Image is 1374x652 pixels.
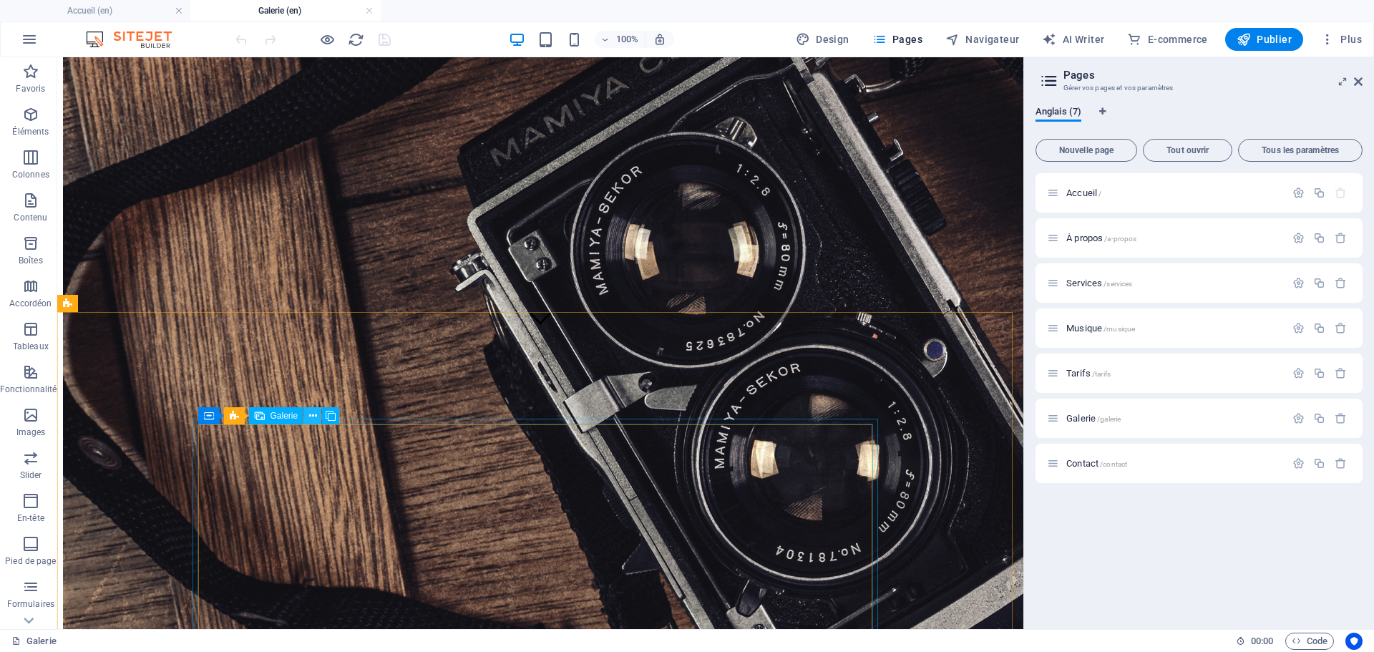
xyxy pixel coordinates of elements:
[1066,458,1127,469] span: Cliquez pour ouvrir la page.
[1315,28,1368,51] button: Plus
[1313,412,1325,424] div: Dupliquer
[1066,188,1101,198] span: Cliquez pour ouvrir la page.
[872,32,922,47] span: Pages
[82,31,190,48] img: Editor Logo
[1066,413,1121,424] span: Cliquez pour ouvrir la page.
[1261,636,1263,646] span: :
[653,33,666,46] i: Lors du redimensionnement, ajuster automatiquement le niveau de zoom en fonction de l'appareil sé...
[1062,459,1285,468] div: Contact/contact
[1036,106,1363,133] div: Onglets langues
[1097,415,1121,423] span: /galerie
[1244,146,1356,155] span: Tous les paramètres
[1313,277,1325,289] div: Dupliquer
[1238,139,1363,162] button: Tous les paramètres
[12,169,49,180] p: Colonnes
[1251,633,1273,650] span: 00 00
[1092,370,1111,378] span: /tarifs
[1313,367,1325,379] div: Dupliquer
[1121,28,1213,51] button: E-commerce
[1292,367,1305,379] div: Paramètres
[1062,369,1285,378] div: Tarifs/tarifs
[11,633,57,650] a: Cliquez pour annuler la sélection. Double-cliquez pour ouvrir Pages.
[1062,233,1285,243] div: À propos/a-propos
[1292,633,1327,650] span: Code
[790,28,855,51] button: Design
[1313,457,1325,469] div: Dupliquer
[1236,633,1274,650] h6: Durée de la session
[318,31,336,48] button: Cliquez ici pour quitter le mode Aperçu et poursuivre l'édition.
[1036,139,1137,162] button: Nouvelle page
[1042,32,1104,47] span: AI Writer
[1042,146,1131,155] span: Nouvelle page
[1062,278,1285,288] div: Services/services
[12,126,49,137] p: Éléments
[1313,322,1325,334] div: Dupliquer
[1292,412,1305,424] div: Paramètres
[1292,277,1305,289] div: Paramètres
[1313,232,1325,244] div: Dupliquer
[940,28,1025,51] button: Navigateur
[1335,367,1347,379] div: Supprimer
[348,31,364,48] i: Actualiser la page
[1100,460,1127,468] span: /contact
[1335,232,1347,244] div: Supprimer
[7,598,54,610] p: Formulaires
[17,512,44,524] p: En-tête
[16,427,46,438] p: Images
[13,341,49,352] p: Tableaux
[1066,323,1135,334] span: Cliquez pour ouvrir la page.
[1313,187,1325,199] div: Dupliquer
[790,28,855,51] div: Design (Ctrl+Alt+Y)
[1335,277,1347,289] div: Supprimer
[1292,232,1305,244] div: Paramètres
[1320,32,1362,47] span: Plus
[5,555,56,567] p: Pied de page
[20,469,42,481] p: Slider
[1036,103,1081,123] span: Anglais (7)
[1063,82,1334,94] h3: Gérer vos pages et vos paramètres
[1127,32,1207,47] span: E-commerce
[347,31,364,48] button: reload
[1345,633,1363,650] button: Usercentrics
[1335,412,1347,424] div: Supprimer
[796,32,849,47] span: Design
[1292,187,1305,199] div: Paramètres
[9,298,52,309] p: Accordéon
[867,28,928,51] button: Pages
[1225,28,1303,51] button: Publier
[1062,188,1285,198] div: Accueil/
[1063,69,1363,82] h2: Pages
[1036,28,1110,51] button: AI Writer
[945,32,1019,47] span: Navigateur
[1285,633,1334,650] button: Code
[190,3,381,19] h4: Galerie (en)
[1066,233,1136,243] span: Cliquez pour ouvrir la page.
[14,212,47,223] p: Contenu
[616,31,639,48] h6: 100%
[1335,322,1347,334] div: Supprimer
[1237,32,1292,47] span: Publier
[1066,368,1111,379] span: Cliquez pour ouvrir la page.
[1062,323,1285,333] div: Musique/musique
[1103,325,1135,333] span: /musique
[1062,414,1285,423] div: Galerie/galerie
[1335,457,1347,469] div: Supprimer
[1335,187,1347,199] div: La page de départ ne peut pas être supprimée.
[1098,190,1101,198] span: /
[16,83,45,94] p: Favoris
[595,31,645,48] button: 100%
[19,255,43,266] p: Boîtes
[1143,139,1232,162] button: Tout ouvrir
[271,412,298,420] span: Galerie
[1104,235,1136,243] span: /a-propos
[1292,322,1305,334] div: Paramètres
[1149,146,1226,155] span: Tout ouvrir
[1292,457,1305,469] div: Paramètres
[1103,280,1132,288] span: /services
[1066,278,1132,288] span: Cliquez pour ouvrir la page.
